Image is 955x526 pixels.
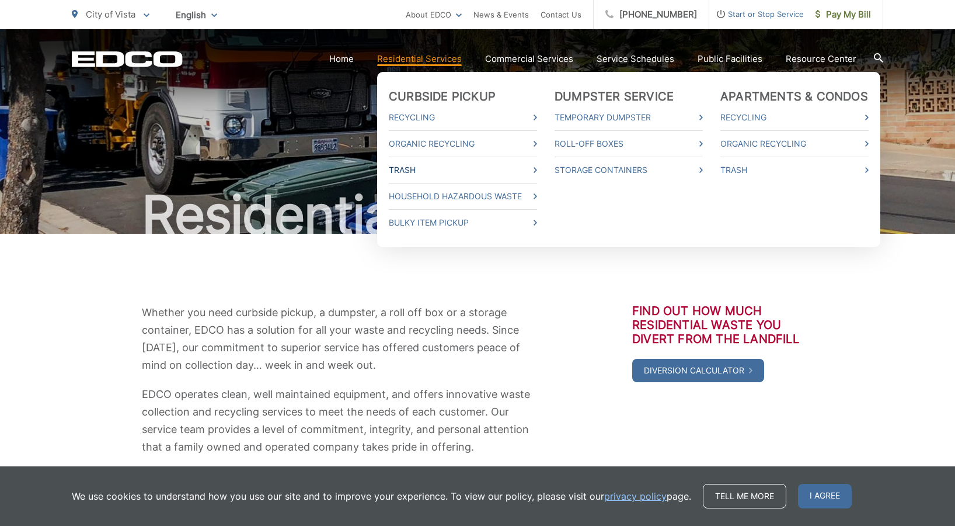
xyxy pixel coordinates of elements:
[389,163,537,177] a: Trash
[377,52,462,66] a: Residential Services
[555,110,703,124] a: Temporary Dumpster
[389,189,537,203] a: Household Hazardous Waste
[72,186,883,244] h1: Residential Services
[815,8,871,22] span: Pay My Bill
[604,489,667,503] a: privacy policy
[720,163,869,177] a: Trash
[329,52,354,66] a: Home
[798,484,852,508] span: I agree
[720,137,869,151] a: Organic Recycling
[555,137,703,151] a: Roll-Off Boxes
[389,110,537,124] a: Recycling
[473,8,529,22] a: News & Events
[406,8,462,22] a: About EDCO
[541,8,581,22] a: Contact Us
[597,52,674,66] a: Service Schedules
[86,9,135,20] span: City of Vista
[698,52,762,66] a: Public Facilities
[389,137,537,151] a: Organic Recycling
[632,304,813,346] h3: Find out how much residential waste you divert from the landfill
[389,216,537,230] a: Bulky Item Pickup
[389,89,496,103] a: Curbside Pickup
[72,51,183,67] a: EDCD logo. Return to the homepage.
[555,163,703,177] a: Storage Containers
[720,110,869,124] a: Recycling
[703,484,786,508] a: Tell me more
[786,52,856,66] a: Resource Center
[142,386,533,456] p: EDCO operates clean, well maintained equipment, and offers innovative waste collection and recycl...
[485,52,573,66] a: Commercial Services
[555,89,674,103] a: Dumpster Service
[632,359,764,382] a: Diversion Calculator
[72,489,691,503] p: We use cookies to understand how you use our site and to improve your experience. To view our pol...
[167,5,226,25] span: English
[720,89,868,103] a: Apartments & Condos
[142,304,533,374] p: Whether you need curbside pickup, a dumpster, a roll off box or a storage container, EDCO has a s...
